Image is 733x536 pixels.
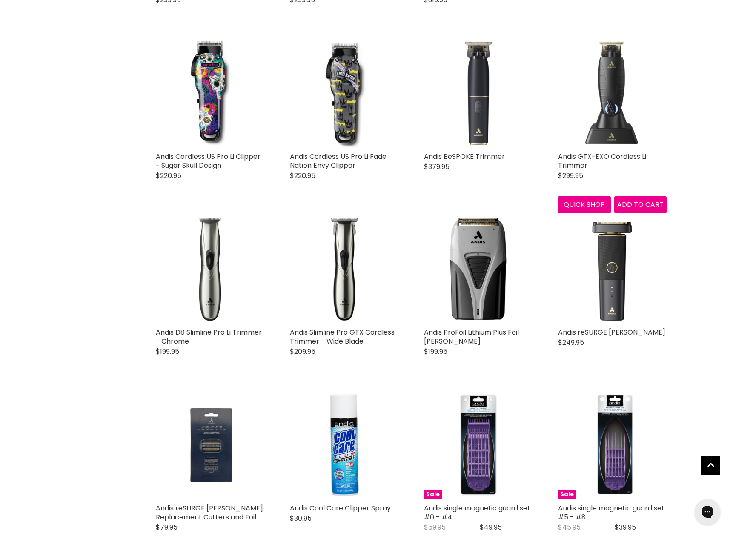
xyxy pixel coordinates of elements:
[290,215,398,324] a: Andis Slimline Pro GTX Cordless Trimmer - Wide Blade Andis Slimline Pro GTX Cordless Trimmer - Wi...
[558,522,581,532] span: $45.95
[558,391,667,499] a: Andis single magnetic guard set #5 - #8 Sale
[690,496,724,527] iframe: Gorgias live chat messenger
[558,196,611,213] button: Quick shop
[424,152,505,161] a: Andis BeSPOKE Trimmer
[290,171,315,181] span: $220.95
[156,39,264,148] a: Andis Cordless US Pro Li Clipper - Sugar Skull Design Andis Cordless US Pro Li Clipper - Sugar Sk...
[566,215,658,324] img: Andis reSURGE Shaver
[424,347,447,356] span: $199.95
[164,215,256,324] img: Andis D8 Slimline Pro Li Trimmer - Chrome
[615,522,636,532] span: $39.95
[432,39,524,148] img: Andis BeSPOKE Trimmer
[424,162,450,172] span: $379.95
[156,152,261,170] a: Andis Cordless US Pro Li Clipper - Sugar Skull Design
[290,391,398,499] img: Andis Cool Care Clipper Spray
[558,391,667,499] img: Andis single magnetic guard set #5 - #8
[424,522,446,532] span: $59.95
[558,503,664,522] a: Andis single magnetic guard set #5 - #8
[424,391,533,499] a: Andis single magnetic guard set #0 - #4 Sale
[156,171,181,181] span: $220.95
[432,391,524,499] img: Andis single magnetic guard set #0 - #4
[424,327,519,346] a: Andis ProFoil Lithium Plus Foil [PERSON_NAME]
[298,215,390,324] img: Andis Slimline Pro GTX Cordless Trimmer - Wide Blade
[558,152,646,170] a: Andis GTX-EXO Cordless Li Trimmer
[558,327,665,337] a: Andis reSURGE [PERSON_NAME]
[156,503,263,522] a: Andis reSURGE [PERSON_NAME] Replacement Cutters and Foil
[290,513,312,523] span: $30.95
[290,39,398,148] a: Andis Cordless US Pro Li Fade Nation Envy Clipper
[480,522,502,532] span: $49.95
[558,39,667,148] a: Andis GTX-EXO Cordless Li Trimmer Andis GTX-EXO Cordless Li Trimmer
[558,171,583,181] span: $299.95
[558,490,576,499] span: Sale
[558,338,584,347] span: $249.95
[290,503,391,513] a: Andis Cool Care Clipper Spray
[617,200,664,209] span: Add to cart
[156,522,178,532] span: $79.95
[566,39,658,148] img: Andis GTX-EXO Cordless Li Trimmer
[321,39,368,148] img: Andis Cordless US Pro Li Fade Nation Envy Clipper
[558,215,667,324] a: Andis reSURGE Shaver Andis reSURGE Shaver
[156,391,264,499] img: Andis reSURGE Shaver Replacement Cutters and Foil
[290,327,395,346] a: Andis Slimline Pro GTX Cordless Trimmer - Wide Blade
[156,347,179,356] span: $199.95
[156,327,262,346] a: Andis D8 Slimline Pro Li Trimmer - Chrome
[424,503,530,522] a: Andis single magnetic guard set #0 - #4
[424,215,533,324] a: Andis ProFoil Lithium Plus Foil Shaver Andis ProFoil Lithium Plus Foil Shaver
[614,196,667,213] button: Add to cart
[432,215,524,324] img: Andis ProFoil Lithium Plus Foil Shaver
[424,39,533,148] a: Andis BeSPOKE Trimmer Andis BeSPOKE Trimmer
[156,215,264,324] a: Andis D8 Slimline Pro Li Trimmer - Chrome Andis D8 Slimline Pro Li Trimmer - Chrome
[186,39,234,148] img: Andis Cordless US Pro Li Clipper - Sugar Skull Design
[290,152,387,170] a: Andis Cordless US Pro Li Fade Nation Envy Clipper
[424,490,442,499] span: Sale
[290,347,315,356] span: $209.95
